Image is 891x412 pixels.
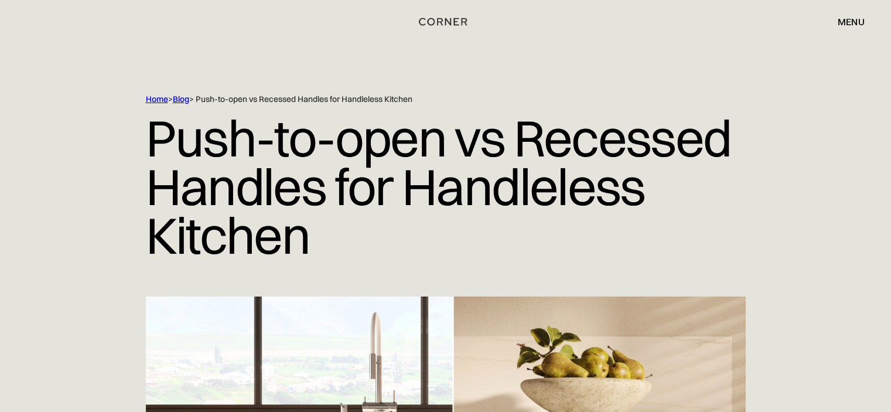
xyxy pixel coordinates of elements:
[415,14,476,29] a: home
[146,105,746,268] h1: Push-to-open vs Recessed Handles for Handleless Kitchen
[838,17,865,26] div: menu
[173,94,189,104] a: Blog
[146,94,168,104] a: Home
[146,94,697,105] div: > > Push-to-open vs Recessed Handles for Handleless Kitchen
[826,12,865,32] div: menu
